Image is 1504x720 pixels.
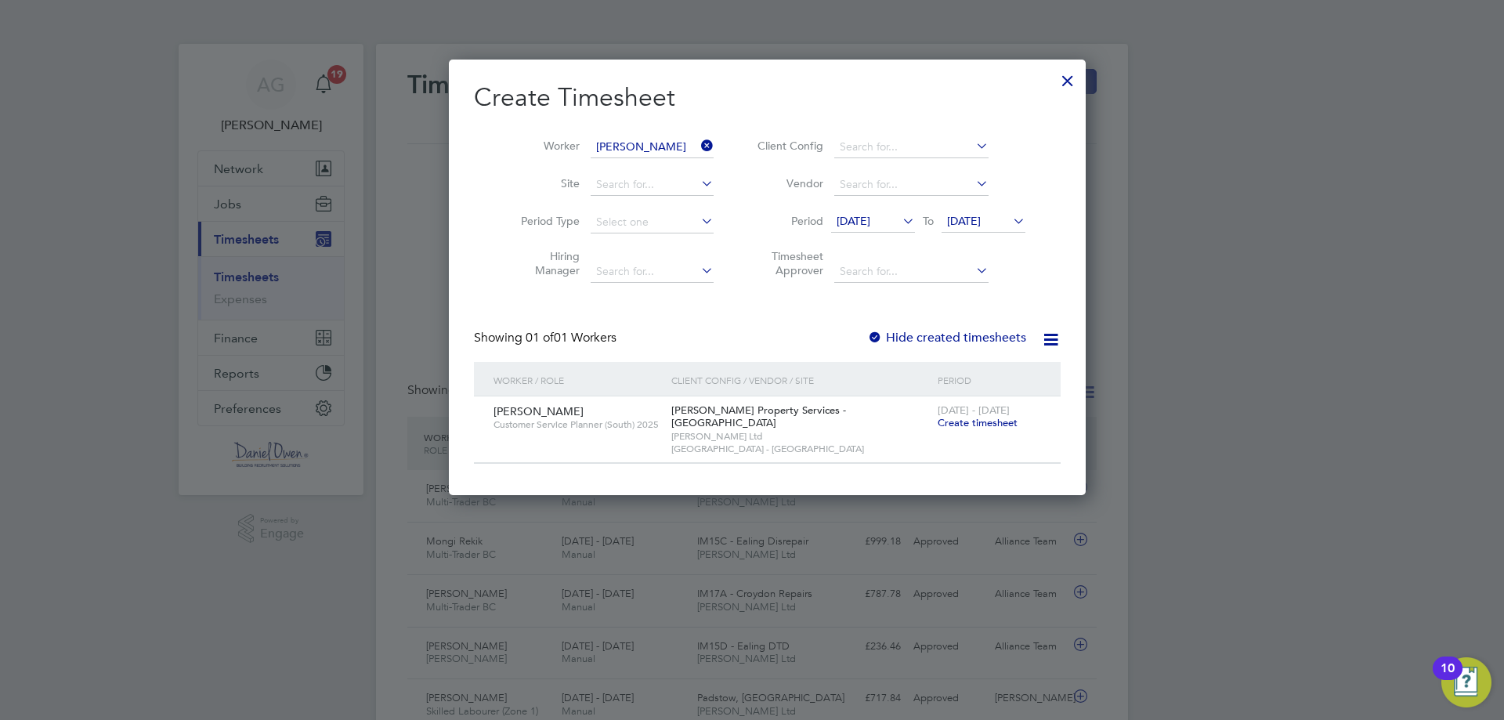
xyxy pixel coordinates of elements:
[526,330,554,346] span: 01 of
[834,261,989,283] input: Search for...
[509,176,580,190] label: Site
[671,430,930,443] span: [PERSON_NAME] Ltd
[526,330,616,346] span: 01 Workers
[867,330,1026,346] label: Hide created timesheets
[947,214,981,228] span: [DATE]
[667,362,934,398] div: Client Config / Vendor / Site
[753,176,823,190] label: Vendor
[490,362,667,398] div: Worker / Role
[493,404,584,418] span: [PERSON_NAME]
[474,330,620,346] div: Showing
[509,139,580,153] label: Worker
[837,214,870,228] span: [DATE]
[938,403,1010,417] span: [DATE] - [DATE]
[493,418,660,431] span: Customer Service Planner (South) 2025
[938,416,1018,429] span: Create timesheet
[591,212,714,233] input: Select one
[671,403,846,430] span: [PERSON_NAME] Property Services - [GEOGRAPHIC_DATA]
[753,249,823,277] label: Timesheet Approver
[934,362,1045,398] div: Period
[591,261,714,283] input: Search for...
[1441,657,1491,707] button: Open Resource Center, 10 new notifications
[474,81,1061,114] h2: Create Timesheet
[834,174,989,196] input: Search for...
[918,211,938,231] span: To
[753,214,823,228] label: Period
[591,136,714,158] input: Search for...
[591,174,714,196] input: Search for...
[509,249,580,277] label: Hiring Manager
[509,214,580,228] label: Period Type
[1441,668,1455,689] div: 10
[753,139,823,153] label: Client Config
[834,136,989,158] input: Search for...
[671,443,930,455] span: [GEOGRAPHIC_DATA] - [GEOGRAPHIC_DATA]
